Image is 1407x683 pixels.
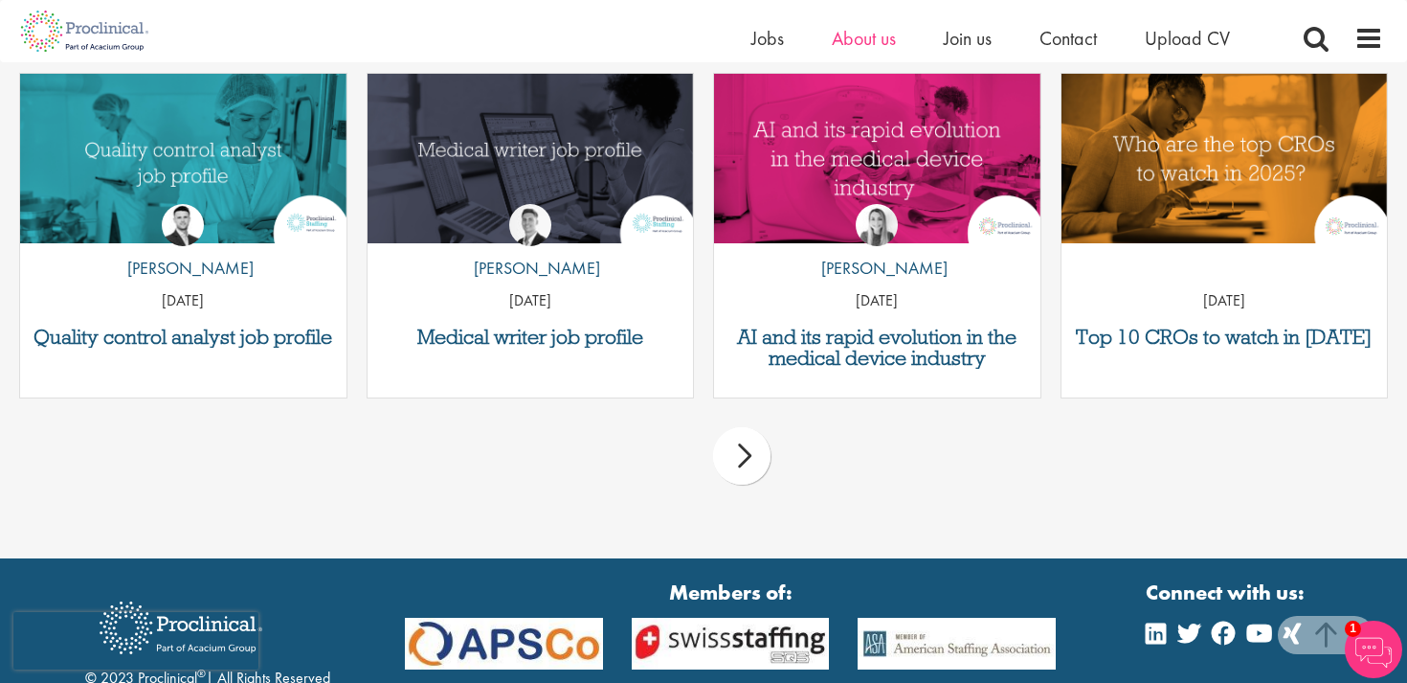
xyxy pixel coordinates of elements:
[1345,621,1402,678] img: Chatbot
[197,666,206,681] sup: ®
[713,427,770,485] div: next
[714,74,1040,243] img: AI and Its Impact on the Medical Device Industry | Proclinical
[391,618,617,671] img: APSCo
[368,290,694,312] p: [DATE]
[459,204,600,290] a: George Watson [PERSON_NAME]
[944,26,992,51] a: Join us
[1146,578,1308,607] strong: Connect with us:
[714,74,1040,243] a: Link to a post
[368,74,694,243] a: Link to a post
[724,327,1031,369] a: AI and its rapid evolution in the medical device industry
[20,74,346,243] a: Link to a post
[20,290,346,312] p: [DATE]
[20,74,346,243] img: quality control analyst job profile
[751,26,784,51] a: Jobs
[1061,74,1388,243] img: Top 10 CROs 2025 | Proclinical
[807,256,948,281] p: [PERSON_NAME]
[459,256,600,281] p: [PERSON_NAME]
[856,204,898,246] img: Hannah Burke
[405,578,1056,607] strong: Members of:
[30,327,337,348] a: Quality control analyst job profile
[832,26,896,51] a: About us
[714,290,1040,312] p: [DATE]
[807,204,948,290] a: Hannah Burke [PERSON_NAME]
[162,204,204,246] img: Joshua Godden
[113,256,254,281] p: [PERSON_NAME]
[1061,290,1388,312] p: [DATE]
[1345,621,1361,637] span: 1
[617,618,844,671] img: APSCo
[1145,26,1230,51] a: Upload CV
[85,588,277,668] img: Proclinical Recruitment
[377,327,684,348] a: Medical writer job profile
[113,204,254,290] a: Joshua Godden [PERSON_NAME]
[1039,26,1097,51] a: Contact
[509,204,551,246] img: George Watson
[1061,74,1388,243] a: Link to a post
[1071,327,1378,348] a: Top 10 CROs to watch in [DATE]
[368,74,694,243] img: Medical writer job profile
[13,612,258,670] iframe: reCAPTCHA
[843,618,1070,671] img: APSCo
